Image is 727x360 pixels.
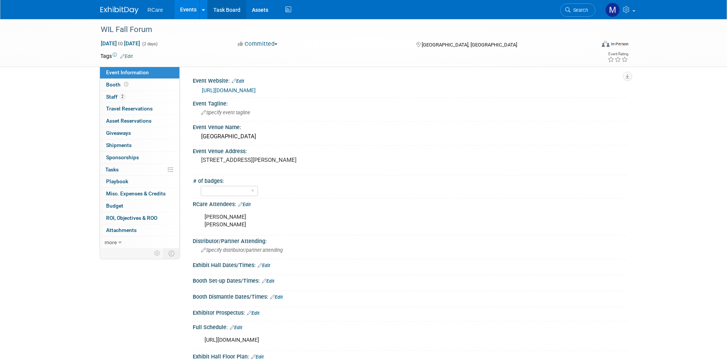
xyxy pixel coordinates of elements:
[605,3,620,17] img: Mila Vasquez
[193,75,627,85] div: Event Website:
[100,176,179,187] a: Playbook
[199,333,543,348] div: [URL][DOMAIN_NAME]
[100,152,179,163] a: Sponsorships
[560,3,595,17] a: Search
[198,131,621,142] div: [GEOGRAPHIC_DATA]
[611,41,629,47] div: In-Person
[106,178,128,184] span: Playbook
[608,52,628,56] div: Event Rating
[106,154,139,160] span: Sponsorships
[193,122,627,131] div: Event Venue Name:
[193,322,627,331] div: Full Schedule:
[199,210,543,232] div: [PERSON_NAME] [PERSON_NAME]
[193,198,627,208] div: RCare Attendees:
[270,294,283,300] a: Edit
[100,40,140,47] span: [DATE] [DATE]
[142,42,158,46] span: (2 days)
[202,87,256,93] a: [URL][DOMAIN_NAME]
[151,248,164,258] td: Personalize Event Tab Strip
[232,78,244,84] a: Edit
[105,239,117,245] span: more
[193,307,627,317] div: Exhibitor Prospectus:
[201,157,365,163] pre: [STREET_ADDRESS][PERSON_NAME]
[550,40,629,51] div: Event Format
[106,215,157,221] span: ROI, Objectives & ROO
[258,263,270,268] a: Edit
[106,203,123,209] span: Budget
[120,54,133,59] a: Edit
[193,98,627,107] div: Event Tagline:
[230,325,242,330] a: Edit
[193,275,627,285] div: Booth Set-up Dates/Times:
[100,188,179,200] a: Misc. Expenses & Credits
[106,190,166,197] span: Misc. Expenses & Credits
[201,247,283,253] span: Specify distributor/partner attending
[106,94,125,100] span: Staff
[100,6,139,14] img: ExhibitDay
[100,115,179,127] a: Asset Reservations
[193,235,627,245] div: Distributor/Partner Attending:
[106,82,130,88] span: Booth
[123,82,130,87] span: Booth not reserved yet
[100,139,179,151] a: Shipments
[164,248,179,258] td: Toggle Event Tabs
[106,227,137,233] span: Attachments
[100,127,179,139] a: Giveaways
[148,7,163,13] span: RCare
[100,164,179,176] a: Tasks
[201,110,250,115] span: Specify event tagline
[193,175,624,185] div: # of badges:
[100,224,179,236] a: Attachments
[193,146,627,155] div: Event Venue Address:
[106,106,153,112] span: Travel Reservations
[235,40,280,48] button: Committed
[262,278,274,284] a: Edit
[571,7,588,13] span: Search
[106,118,152,124] span: Asset Reservations
[98,23,584,37] div: WIL Fall Forum
[119,94,125,99] span: 2
[100,52,133,60] td: Tags
[193,259,627,269] div: Exhibit Hall Dates/Times:
[100,212,179,224] a: ROI, Objectives & ROO
[117,40,124,46] span: to
[106,69,149,75] span: Event Information
[105,166,119,173] span: Tasks
[100,67,179,78] a: Event Information
[100,237,179,248] a: more
[106,142,132,148] span: Shipments
[100,91,179,103] a: Staff2
[100,103,179,115] a: Travel Reservations
[238,202,251,207] a: Edit
[602,41,609,47] img: Format-Inperson.png
[251,354,264,360] a: Edit
[422,42,517,48] span: [GEOGRAPHIC_DATA], [GEOGRAPHIC_DATA]
[100,79,179,91] a: Booth
[100,200,179,212] a: Budget
[247,310,260,316] a: Edit
[106,130,131,136] span: Giveaways
[193,291,627,301] div: Booth Dismantle Dates/Times:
